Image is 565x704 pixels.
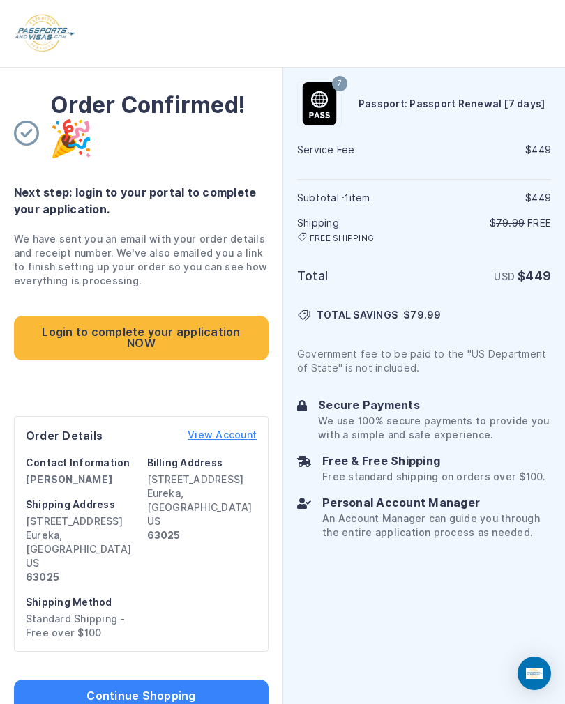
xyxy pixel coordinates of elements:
[518,657,551,690] div: Open Intercom Messenger
[532,144,551,155] span: 449
[425,191,551,205] div: $
[317,308,398,322] span: TOTAL SAVINGS
[337,75,342,93] span: 7
[14,232,269,288] p: We have sent you an email with your order details and receipt number. We've also emailed you a li...
[345,192,349,204] span: 1
[26,474,113,485] strong: [PERSON_NAME]
[14,185,269,218] h3: Next step: login to your portal to complete your application.
[322,512,551,540] p: An Account Manager can guide you through the entire application process as needed.
[297,143,423,157] h6: Service Fee
[26,456,136,470] h6: Contact Information
[359,97,545,111] h6: Passport: Passport Renewal [7 days]
[26,428,103,445] h6: Order Details
[26,612,136,640] p: Standard Shipping - Free over $100
[532,192,551,204] span: 449
[494,271,515,282] span: USD
[188,428,257,445] a: View Account
[50,118,92,174] img: order-complete-party.svg
[147,530,181,541] strong: 63025
[310,233,374,244] span: FREE SHIPPING
[318,414,551,442] p: We use 100% secure payments to provide you with a simple and safe experience.
[147,456,257,470] h6: Billing Address
[26,514,136,584] p: [STREET_ADDRESS] Eureka, [GEOGRAPHIC_DATA] US
[425,216,551,230] p: $
[518,268,551,283] strong: $
[322,495,551,512] h6: Personal Account Manager
[297,191,423,205] h6: Subtotal · item
[14,316,269,360] a: Login to complete your application NOW
[14,14,76,53] img: Logo
[525,268,551,283] span: 449
[322,470,545,484] p: Free standard shipping on orders over $100.
[425,143,551,157] div: $
[403,308,441,322] span: $
[147,473,257,542] p: [STREET_ADDRESS] Eureka, [GEOGRAPHIC_DATA] US
[50,91,245,118] span: Order Confirmed!
[26,572,59,583] strong: 63025
[297,216,423,244] h6: Shipping
[298,82,341,125] img: Passport: Passport Renewal [7 days]
[496,217,525,229] span: 79.99
[322,453,545,470] h6: Free & Free Shipping
[297,266,423,286] h6: Total
[318,397,551,414] h6: Secure Payments
[527,217,551,229] span: Free
[26,498,136,512] h6: Shipping Address
[26,595,136,609] h6: Shipping Method
[410,309,441,321] span: 79.99
[297,347,551,375] p: Government fee to be paid to the "US Department of State" is not included.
